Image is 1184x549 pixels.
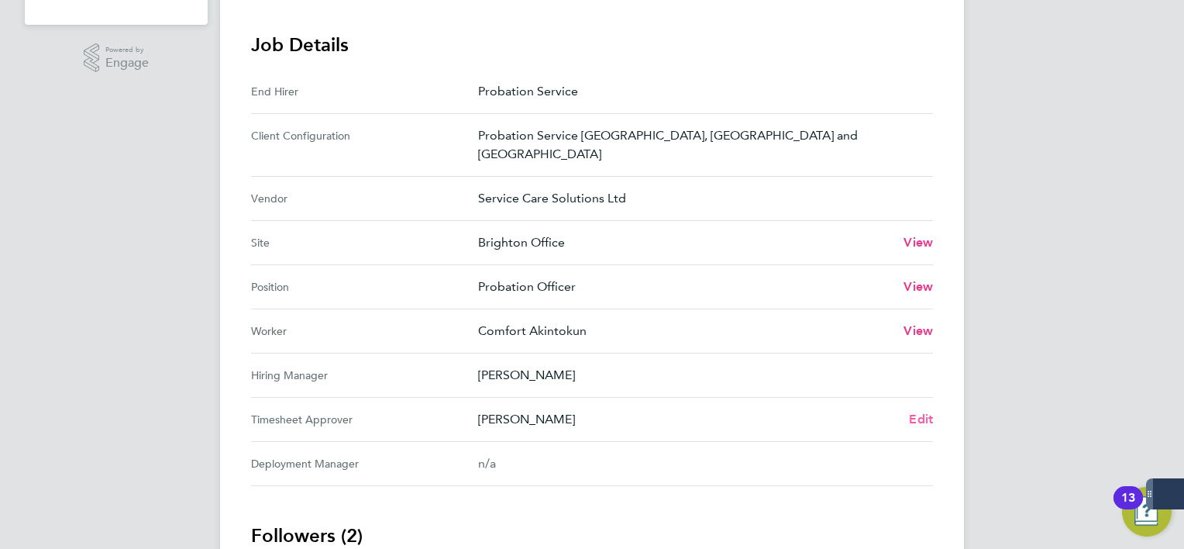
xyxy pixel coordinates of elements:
[251,233,478,252] div: Site
[251,189,478,208] div: Vendor
[105,57,149,70] span: Engage
[909,412,933,426] span: Edit
[478,366,921,385] p: [PERSON_NAME]
[105,43,149,57] span: Powered by
[903,279,933,294] span: View
[909,410,933,429] a: Edit
[478,278,891,296] p: Probation Officer
[251,322,478,340] div: Worker
[251,126,478,164] div: Client Configuration
[251,523,933,548] h3: Followers (2)
[903,235,933,250] span: View
[903,323,933,338] span: View
[251,33,933,57] h3: Job Details
[251,366,478,385] div: Hiring Manager
[903,278,933,296] a: View
[478,189,921,208] p: Service Care Solutions Ltd
[84,43,150,73] a: Powered byEngage
[251,454,478,473] div: Deployment Manager
[1122,487,1172,537] button: Open Resource Center, 13 new notifications
[478,410,897,429] p: [PERSON_NAME]
[251,278,478,296] div: Position
[478,82,921,101] p: Probation Service
[478,126,921,164] p: Probation Service [GEOGRAPHIC_DATA], [GEOGRAPHIC_DATA] and [GEOGRAPHIC_DATA]
[903,322,933,340] a: View
[478,233,891,252] p: Brighton Office
[1121,498,1135,518] div: 13
[478,322,891,340] p: Comfort Akintokun
[478,454,908,473] div: n/a
[251,82,478,101] div: End Hirer
[251,410,478,429] div: Timesheet Approver
[903,233,933,252] a: View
